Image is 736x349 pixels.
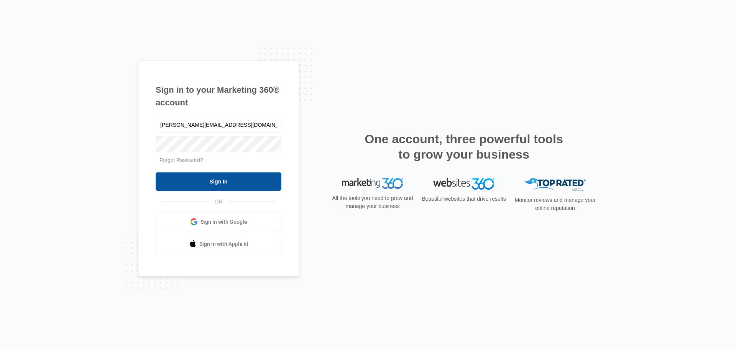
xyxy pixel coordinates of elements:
p: Beautiful websites that drive results [421,195,507,203]
span: Sign in with Google [200,218,247,226]
input: Sign In [156,172,281,191]
a: Sign in with Apple Id [156,235,281,253]
h2: One account, three powerful tools to grow your business [362,131,565,162]
img: Top Rated Local [524,178,586,191]
input: Email [156,117,281,133]
a: Sign in with Google [156,213,281,231]
img: Marketing 360 [342,178,403,189]
span: Sign in with Apple Id [199,240,248,248]
span: OR [209,198,228,206]
a: Forgot Password? [159,157,203,163]
p: All the tools you need to grow and manage your business [330,194,416,210]
img: Websites 360 [433,178,495,189]
h1: Sign in to your Marketing 360® account [156,84,281,109]
p: Monitor reviews and manage your online reputation [512,196,598,212]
